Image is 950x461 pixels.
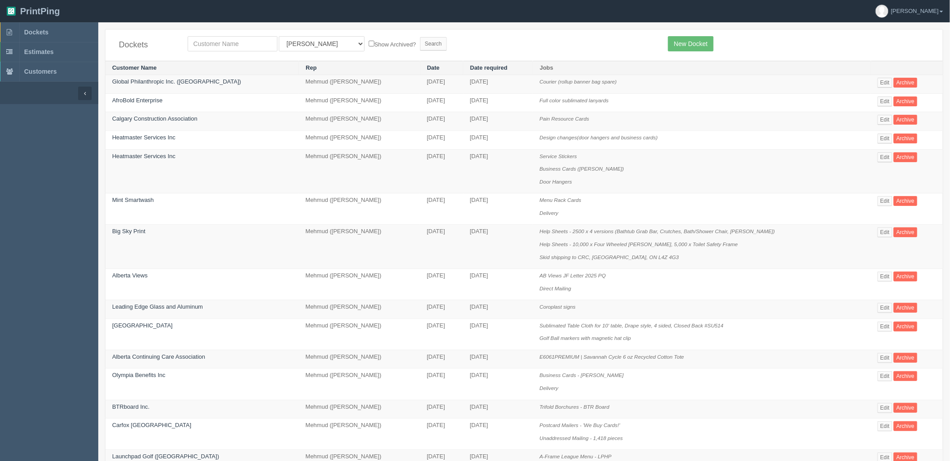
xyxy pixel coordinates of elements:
[420,149,463,193] td: [DATE]
[463,93,533,112] td: [DATE]
[299,193,420,225] td: Mehmud ([PERSON_NAME])
[299,300,420,319] td: Mehmud ([PERSON_NAME])
[463,419,533,450] td: [DATE]
[540,404,610,410] i: Trifold Borchures - BTR Board
[420,93,463,112] td: [DATE]
[420,37,447,50] input: Search
[894,421,917,431] a: Archive
[540,241,738,247] i: Help Sheets - 10,000 x Four Wheeled [PERSON_NAME], 5,000 x Toilet Safety Frame
[894,196,917,206] a: Archive
[894,115,917,125] a: Archive
[878,322,892,331] a: Edit
[463,112,533,131] td: [DATE]
[299,369,420,400] td: Mehmud ([PERSON_NAME])
[540,79,617,84] i: Courier (rollup banner bag spare)
[540,285,572,291] i: Direct Mailing
[112,97,163,104] a: AfroBold Enterprise
[306,64,317,71] a: Rep
[878,115,892,125] a: Edit
[894,272,917,281] a: Archive
[540,372,624,378] i: Business Cards - [PERSON_NAME]
[299,400,420,419] td: Mehmud ([PERSON_NAME])
[463,319,533,350] td: [DATE]
[894,227,917,237] a: Archive
[112,64,157,71] a: Customer Name
[420,350,463,369] td: [DATE]
[894,303,917,313] a: Archive
[540,385,559,391] i: Delivery
[119,41,174,50] h4: Dockets
[894,78,917,88] a: Archive
[24,68,57,75] span: Customers
[420,193,463,225] td: [DATE]
[894,134,917,143] a: Archive
[299,269,420,300] td: Mehmud ([PERSON_NAME])
[112,134,176,141] a: Heatmaster Services Inc
[420,319,463,350] td: [DATE]
[112,115,198,122] a: Calgary Construction Association
[369,39,416,49] label: Show Archived?
[878,371,892,381] a: Edit
[878,196,892,206] a: Edit
[894,371,917,381] a: Archive
[878,134,892,143] a: Edit
[420,112,463,131] td: [DATE]
[463,400,533,419] td: [DATE]
[463,75,533,94] td: [DATE]
[894,96,917,106] a: Archive
[463,193,533,225] td: [DATE]
[112,372,165,378] a: Olympia Benefits Inc
[540,272,606,278] i: AB Views JF Letter 2025 PQ
[533,61,871,75] th: Jobs
[112,197,154,203] a: Mint Smartwash
[540,228,775,234] i: Help Sheets - 2500 x 4 versions (Bathtub Grab Bar, Crutches, Bath/Shower Chair, [PERSON_NAME])
[463,149,533,193] td: [DATE]
[112,228,145,235] a: Big Sky Print
[463,225,533,269] td: [DATE]
[420,225,463,269] td: [DATE]
[299,419,420,450] td: Mehmud ([PERSON_NAME])
[540,179,572,184] i: Door Hangers
[540,210,559,216] i: Delivery
[420,269,463,300] td: [DATE]
[540,435,623,441] i: Unaddressed Mailing - 1,418 pieces
[463,269,533,300] td: [DATE]
[112,353,205,360] a: Alberta Continuing Care Association
[369,41,374,46] input: Show Archived?
[188,36,277,51] input: Customer Name
[299,350,420,369] td: Mehmud ([PERSON_NAME])
[299,319,420,350] td: Mehmud ([PERSON_NAME])
[420,369,463,400] td: [DATE]
[299,93,420,112] td: Mehmud ([PERSON_NAME])
[540,116,589,122] i: Pain Resource Cards
[540,453,612,459] i: A-Frame League Menu - LPHP
[463,350,533,369] td: [DATE]
[463,131,533,150] td: [DATE]
[878,303,892,313] a: Edit
[463,369,533,400] td: [DATE]
[878,353,892,363] a: Edit
[470,64,508,71] a: Date required
[112,272,147,279] a: Alberta Views
[112,153,176,159] a: Heatmaster Services Inc
[420,131,463,150] td: [DATE]
[878,78,892,88] a: Edit
[894,353,917,363] a: Archive
[540,304,576,310] i: Coroplast signs
[540,254,679,260] i: Skid shipping to CRC, [GEOGRAPHIC_DATA], ON L4Z 4G3
[878,421,892,431] a: Edit
[540,422,620,428] i: Postcard Mailers - 'We Buy Cards!'
[24,29,48,36] span: Dockets
[540,134,658,140] i: Design changes(door hangers and business cards)
[299,131,420,150] td: Mehmud ([PERSON_NAME])
[112,453,219,460] a: Launchpad Golf ([GEOGRAPHIC_DATA])
[420,419,463,450] td: [DATE]
[112,403,150,410] a: BTRboard Inc.
[540,153,577,159] i: Service Stickers
[878,403,892,413] a: Edit
[668,36,713,51] a: New Docket
[878,96,892,106] a: Edit
[878,227,892,237] a: Edit
[540,323,724,328] i: Sublimated Table Cloth for 10' table, Drape style, 4 sided, Closed Back #SU514
[876,5,888,17] img: avatar_default-7531ab5dedf162e01f1e0bb0964e6a185e93c5c22dfe317fb01d7f8cd2b1632c.jpg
